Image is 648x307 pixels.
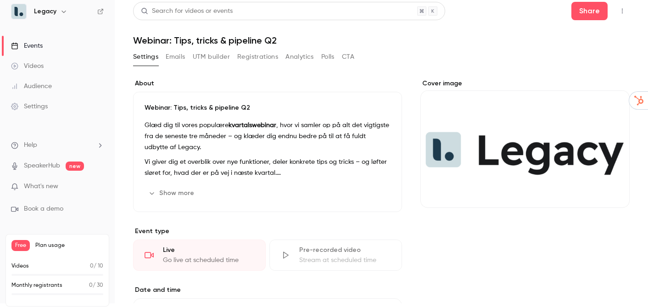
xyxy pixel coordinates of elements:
div: Audience [11,82,52,91]
button: UTM builder [193,50,230,64]
button: Share [571,2,608,20]
div: Stream at scheduled time [299,256,391,265]
div: Pre-recorded video [299,246,391,255]
button: Show more [145,186,200,201]
p: / 10 [90,262,103,270]
span: new [66,162,84,171]
span: Free [11,240,30,251]
label: About [133,79,402,88]
label: Cover image [420,79,630,88]
span: What's new [24,182,58,191]
div: LiveGo live at scheduled time [133,240,266,271]
span: Book a demo [24,204,63,214]
img: Legacy [11,4,26,19]
label: Date and time [133,285,402,295]
div: Videos [11,61,44,71]
li: help-dropdown-opener [11,140,104,150]
button: CTA [342,50,354,64]
span: 0 [90,263,94,269]
div: Search for videos or events [141,6,233,16]
p: Videos [11,262,29,270]
div: Live [163,246,254,255]
a: SpeakerHub [24,161,60,171]
button: Polls [321,50,335,64]
p: Event type [133,227,402,236]
span: 0 [89,283,93,288]
span: Plan usage [35,242,103,249]
p: / 30 [89,281,103,290]
div: Events [11,41,43,50]
section: Cover image [420,79,630,208]
h1: Webinar: Tips, tricks & pipeline Q2 [133,35,630,46]
div: Settings [11,102,48,111]
strong: kvartalswebinar [229,122,276,128]
button: Settings [133,50,158,64]
p: Webinar: Tips, tricks & pipeline Q2 [145,103,391,112]
div: Pre-recorded videoStream at scheduled time [269,240,402,271]
h6: Legacy [34,7,56,16]
p: Glæd dig til vores populære , hvor vi samler op på alt det vigtigste fra de seneste tre måneder –... [145,120,391,153]
button: Emails [166,50,185,64]
span: Help [24,140,37,150]
p: Monthly registrants [11,281,62,290]
button: Registrations [237,50,278,64]
button: Analytics [285,50,314,64]
p: Vi giver dig et overblik over nye funktioner, deler konkrete tips og tricks – og løfter sløret fo... [145,156,391,179]
div: Go live at scheduled time [163,256,254,265]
